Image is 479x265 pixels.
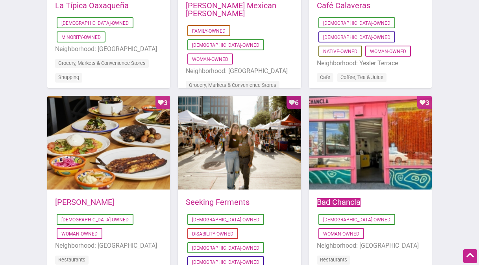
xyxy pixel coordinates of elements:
[323,231,359,237] a: Woman-Owned
[55,241,162,251] li: Neighborhood: [GEOGRAPHIC_DATA]
[320,74,330,80] a: Cafe
[58,60,146,66] a: Grocery, Markets & Convenience Stores
[58,257,85,263] a: Restaurants
[55,1,129,10] a: La Típica Oaxaqueña
[186,66,293,76] li: Neighborhood: [GEOGRAPHIC_DATA]
[192,217,259,223] a: [DEMOGRAPHIC_DATA]-Owned
[192,28,226,34] a: Family-Owned
[463,249,477,263] div: Scroll Back to Top
[317,1,370,10] a: Café Calaveras
[192,57,228,62] a: Woman-Owned
[55,197,114,207] a: [PERSON_NAME]
[317,58,424,68] li: Neighborhood: Yesler Terrace
[61,35,101,40] a: Minority-Owned
[192,245,259,251] a: [DEMOGRAPHIC_DATA]-Owned
[61,20,129,26] a: [DEMOGRAPHIC_DATA]-Owned
[192,259,259,265] a: [DEMOGRAPHIC_DATA]-Owned
[323,49,357,54] a: Native-Owned
[340,74,383,80] a: Coffee, Tea & Juice
[189,82,276,88] a: Grocery, Markets & Convenience Stores
[55,44,162,54] li: Neighborhood: [GEOGRAPHIC_DATA]
[323,20,390,26] a: [DEMOGRAPHIC_DATA]-Owned
[323,35,390,40] a: [DEMOGRAPHIC_DATA]-Owned
[186,1,276,18] a: [PERSON_NAME] Mexican [PERSON_NAME]
[370,49,406,54] a: Woman-Owned
[323,217,390,223] a: [DEMOGRAPHIC_DATA]-Owned
[317,241,424,251] li: Neighborhood: [GEOGRAPHIC_DATA]
[58,74,79,80] a: Shopping
[192,231,233,237] a: Disability-Owned
[317,197,361,207] a: Bad Chancla
[320,257,347,263] a: Restaurants
[186,197,250,207] a: Seeking Ferments
[61,231,98,237] a: Woman-Owned
[61,217,129,223] a: [DEMOGRAPHIC_DATA]-Owned
[192,42,259,48] a: [DEMOGRAPHIC_DATA]-Owned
